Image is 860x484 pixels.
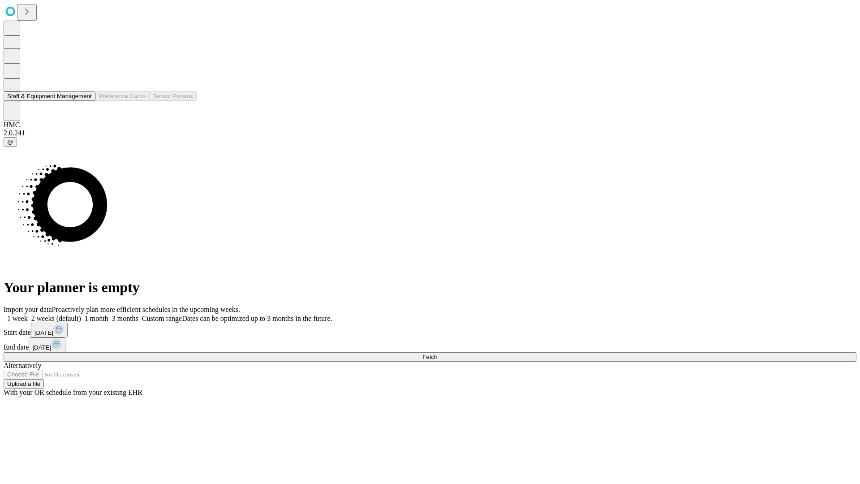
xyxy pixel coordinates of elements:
h1: Your planner is empty [4,279,856,296]
span: [DATE] [32,344,51,351]
span: Import your data [4,306,52,313]
div: End date [4,337,856,352]
button: [DATE] [31,323,68,337]
span: 2 weeks (default) [31,315,81,322]
button: Fetch [4,352,856,362]
span: Alternatively [4,362,41,369]
div: 2.0.241 [4,129,856,137]
span: 1 week [7,315,28,322]
span: Dates can be optimized up to 3 months in the future. [182,315,332,322]
span: 1 month [85,315,108,322]
span: Fetch [422,354,437,360]
span: Proactively plan more efficient schedules in the upcoming weeks. [52,306,240,313]
div: Start date [4,323,856,337]
button: Upload a file [4,379,44,389]
button: @ [4,137,17,147]
span: @ [7,138,13,145]
button: Preference Cards [95,91,149,101]
button: Tenant Params [149,91,197,101]
span: 3 months [112,315,138,322]
button: [DATE] [29,337,65,352]
span: [DATE] [34,329,53,336]
span: Custom range [142,315,182,322]
span: With your OR schedule from your existing EHR [4,389,142,396]
div: HMC [4,121,856,129]
button: Staff & Equipment Management [4,91,95,101]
